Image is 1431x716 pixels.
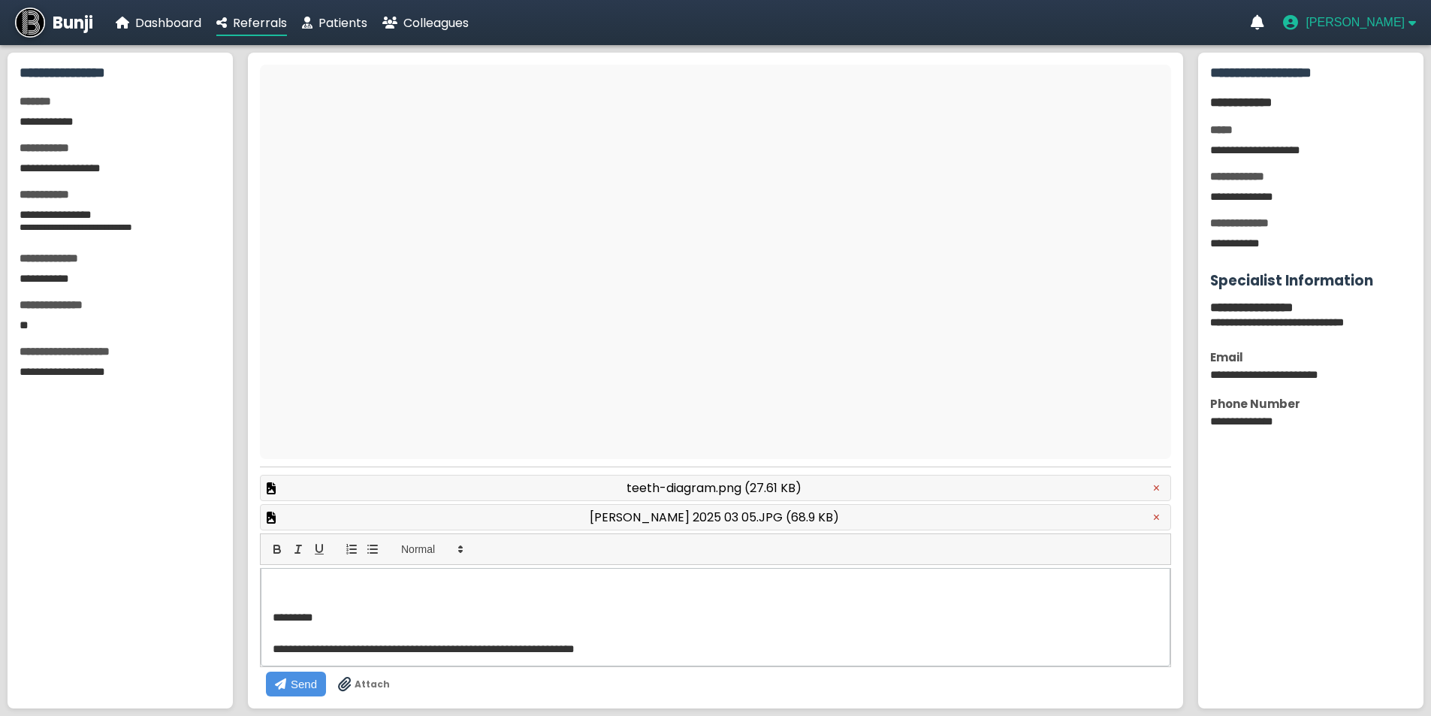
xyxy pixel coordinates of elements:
[233,14,287,32] span: Referrals
[309,540,330,558] button: underline
[1210,270,1411,292] h3: Specialist Information
[15,8,45,38] img: Bunji Dental Referral Management
[319,14,367,32] span: Patients
[288,540,309,558] button: italic
[267,540,288,558] button: bold
[302,14,367,32] a: Patients
[260,504,1171,530] div: Preview attached file
[626,479,802,497] span: teeth-diagram.png (27.61 KB)
[266,672,326,696] button: Send
[1210,349,1411,366] div: Email
[403,14,469,32] span: Colleagues
[291,678,317,690] span: Send
[362,540,383,558] button: list: bullet
[1210,395,1411,412] div: Phone Number
[53,11,93,35] span: Bunji
[1306,16,1405,29] span: [PERSON_NAME]
[1149,481,1164,496] button: Remove attachment
[1283,15,1416,30] button: User menu
[116,14,201,32] a: Dashboard
[341,540,362,558] button: list: ordered
[590,508,839,527] span: [PERSON_NAME] 2025 03 05.JPG (68.9 KB)
[1251,15,1264,30] a: Notifications
[355,678,390,691] span: Attach
[338,677,390,692] label: Drag & drop files anywhere to attach
[15,8,93,38] a: Bunji
[382,14,469,32] a: Colleagues
[216,14,287,32] a: Referrals
[1149,510,1164,525] button: Remove attachment
[135,14,201,32] span: Dashboard
[260,475,1171,501] div: Preview attached file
